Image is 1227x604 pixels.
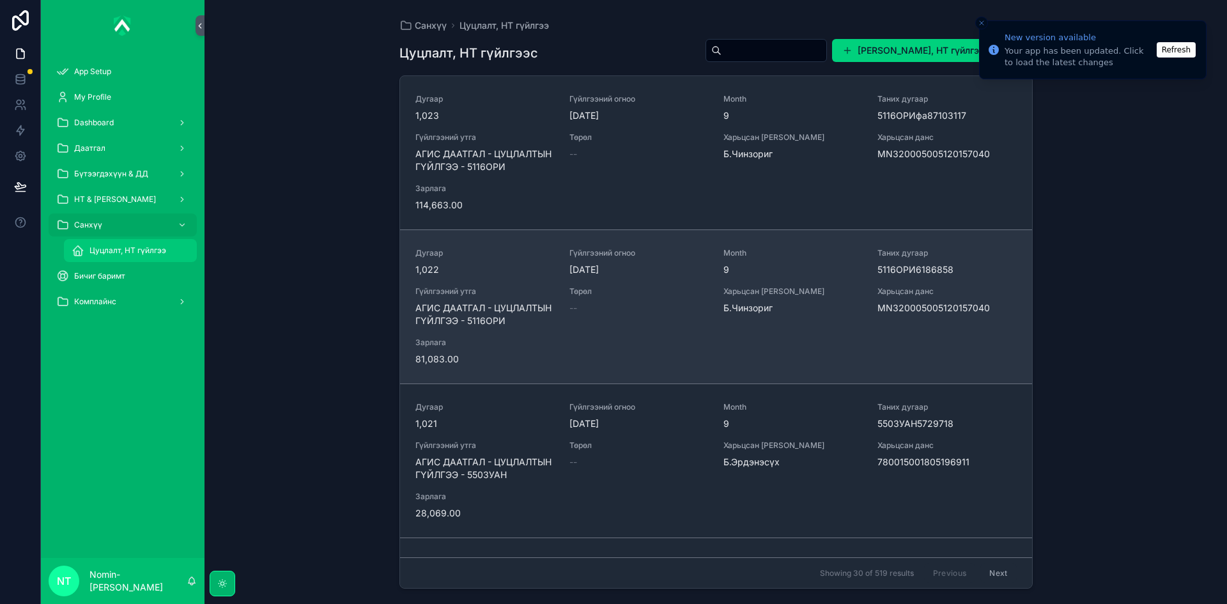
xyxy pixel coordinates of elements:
div: New version available [1005,31,1153,44]
span: -- [569,456,577,468]
span: 1,023 [415,109,554,122]
a: Дугаар1,022Гүйлгээний огноо[DATE]Month9Таних дугаар5116ОРИ6186858Гүйлгээний утгаАГИС ДААТГАЛ - ЦУ... [400,229,1032,383]
span: 5116ОРИфа87103117 [877,109,1016,122]
span: Төрөл [569,132,708,143]
a: Комплайнс [49,290,197,313]
span: 780015001805196911 [877,456,1016,468]
span: Таних дугаар [877,556,1016,566]
h1: Цуцлалт, НТ гүйлгээс [399,44,538,62]
button: Refresh [1157,42,1196,58]
span: 9 [723,263,862,276]
span: 81,083.00 [415,353,554,366]
span: Month [723,402,862,412]
span: Зарлага [415,337,554,348]
span: Month [723,556,862,566]
span: Гүйлгээний огноо [569,248,708,258]
a: Даатгал [49,137,197,160]
span: Төрөл [569,440,708,451]
span: 1,021 [415,417,554,430]
a: Dashboard [49,111,197,134]
div: Your app has been updated. Click to load the latest changes [1005,45,1153,68]
a: Бичиг баримт [49,265,197,288]
span: Гүйлгээний утга [415,286,554,297]
span: Гүйлгээний утга [415,132,554,143]
button: Close toast [975,17,988,29]
span: My Profile [74,92,111,102]
span: [DATE] [569,263,708,276]
a: My Profile [49,86,197,109]
span: 5116ОРИ6186858 [877,263,1016,276]
img: App logo [114,15,132,36]
span: 9 [723,109,862,122]
span: 1,022 [415,263,554,276]
span: Таних дугаар [877,402,1016,412]
span: Санхүү [415,19,447,32]
span: 114,663.00 [415,199,554,212]
span: Гүйлгээний огноо [569,402,708,412]
span: NT [57,573,71,589]
span: Dashboard [74,118,114,128]
span: Гүйлгээний огноо [569,94,708,104]
span: App Setup [74,66,111,77]
span: АГИС ДААТГАЛ - ЦУЦЛАЛТЫН ГҮЙЛГЭЭ - 5116ОРИ [415,148,554,173]
a: Цуцлалт, НТ гүйлгээ [459,19,549,32]
a: Санхүү [49,213,197,236]
button: Next [980,563,1016,583]
span: АГИС ДААТГАЛ - ЦУЦЛАЛТЫН ГҮЙЛГЭЭ - 5116ОРИ [415,302,554,327]
p: Nomin-[PERSON_NAME] [89,568,187,594]
span: Харьцсан [PERSON_NAME] [723,286,862,297]
span: Харьцсан [PERSON_NAME] [723,132,862,143]
span: НТ & [PERSON_NAME] [74,194,156,205]
span: Гүйлгээний утга [415,440,554,451]
span: Дугаар [415,248,554,258]
span: Харьцсан [PERSON_NAME] [723,440,862,451]
span: Цуцлалт, НТ гүйлгээ [89,245,166,256]
span: -- [569,148,577,160]
span: Харьцсан данс [877,286,1016,297]
span: АГИС ДААТГАЛ - ЦУЦЛАЛТЫН ГҮЙЛГЭЭ - 5503УАН [415,456,554,481]
a: НТ & [PERSON_NAME] [49,188,197,211]
span: Дугаар [415,402,554,412]
span: MN320005005120157040 [877,148,1016,160]
span: Зарлага [415,492,554,502]
span: Санхүү [74,220,102,230]
span: [DATE] [569,109,708,122]
span: [DATE] [569,417,708,430]
a: Дугаар1,021Гүйлгээний огноо[DATE]Month9Таних дугаар5503УАН5729718Гүйлгээний утгаАГИС ДААТГАЛ - ЦУ... [400,383,1032,538]
span: Таних дугаар [877,248,1016,258]
span: Б.Чинзориг [723,302,862,314]
span: 28,069.00 [415,507,554,520]
a: Бүтээгдэхүүн & ДД [49,162,197,185]
span: 9 [723,417,862,430]
a: App Setup [49,60,197,83]
a: Дугаар1,023Гүйлгээний огноо[DATE]Month9Таних дугаар5116ОРИфа87103117Гүйлгээний утгаАГИС ДААТГАЛ -... [400,76,1032,229]
span: Showing 30 of 519 results [820,568,914,578]
span: Бүтээгдэхүүн & ДД [74,169,148,179]
span: Гүйлгээний огноо [569,556,708,566]
span: -- [569,302,577,314]
span: Дугаар [415,94,554,104]
span: Даатгал [74,143,105,153]
span: Б.Эрдэнэсүх [723,456,862,468]
span: Month [723,248,862,258]
span: Бичиг баримт [74,271,125,281]
span: Харьцсан данс [877,440,1016,451]
a: Цуцлалт, НТ гүйлгээ [64,239,197,262]
span: Таних дугаар [877,94,1016,104]
span: Харьцсан данс [877,132,1016,143]
span: 5503УАН5729718 [877,417,1016,430]
span: Төрөл [569,286,708,297]
button: [PERSON_NAME], НТ гүйлгээ оруулах [832,39,1033,62]
span: Б.Чинзориг [723,148,862,160]
span: MN320005005120157040 [877,302,1016,314]
span: Month [723,94,862,104]
a: Санхүү [399,19,447,32]
span: Зарлага [415,183,554,194]
span: Комплайнс [74,297,116,307]
div: scrollable content [41,51,204,330]
span: Дугаар [415,556,554,566]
